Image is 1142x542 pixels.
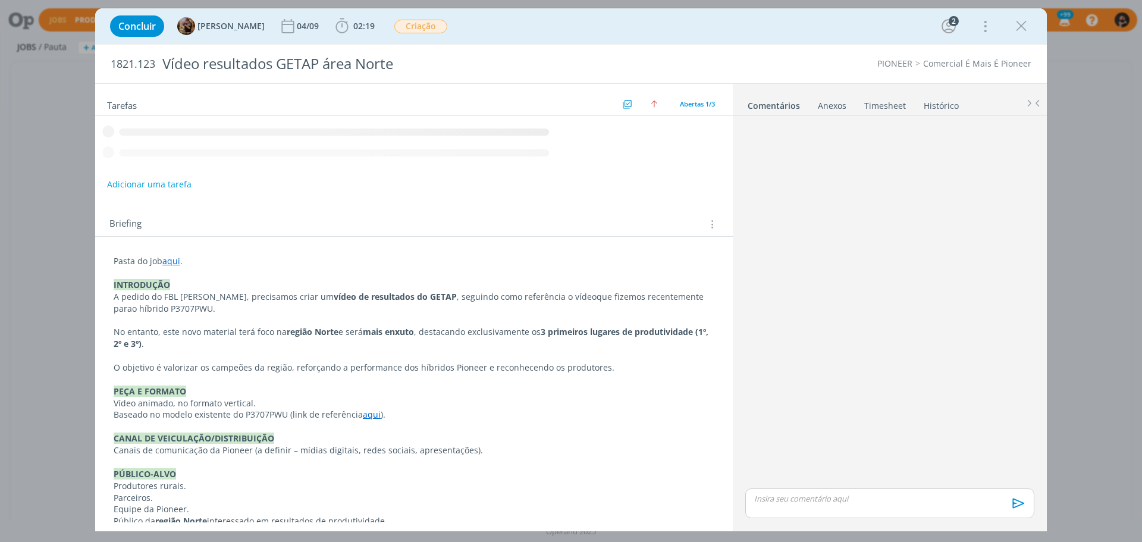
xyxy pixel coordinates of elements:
button: Adicionar uma tarefa [106,174,192,195]
button: Concluir [110,15,164,37]
button: 2 [939,17,958,36]
a: aqui [363,409,381,420]
p: Produtores rurais. [114,480,714,492]
div: 04/09 [297,22,321,30]
button: Criação [394,19,448,34]
span: Briefing [109,217,142,232]
strong: 3 primeiros lugares de produtividade (1º, 2º e 3º) [114,326,711,349]
a: aqui [162,255,180,267]
p: O objetivo é valorizar os campeões da região, reforçando a performance dos híbridos Pioneer e rec... [114,362,714,374]
strong: região Norte [155,515,207,527]
div: Vídeo resultados GETAP área Norte [158,49,643,79]
span: Concluir [118,21,156,31]
div: 2 [949,16,959,26]
strong: vídeo de resultados do GETAP [334,291,457,302]
span: Abertas 1/3 [680,99,715,108]
a: Comentários [747,95,801,112]
p: No entanto, este novo material terá foco na e será , destacando exclusivamente os . [114,326,714,350]
img: A [177,17,195,35]
strong: região Norte [287,326,338,337]
span: 1821.123 [111,58,155,71]
button: A[PERSON_NAME] [177,17,265,35]
span: Tarefas [107,97,137,111]
span: [PERSON_NAME] [197,22,265,30]
strong: CANAL DE VEICULAÇÃO/DISTRIBUIÇÃO [114,433,274,444]
div: dialog [95,8,1047,531]
a: Histórico [923,95,959,112]
a: Comercial É Mais É Pioneer [923,58,1031,69]
span: Criação [394,20,447,33]
span: 02:19 [353,20,375,32]
strong: INTRODUÇÃO [114,279,170,290]
p: Equipe da Pioneer. [114,503,714,515]
strong: PÚBLICO-ALVO [114,468,176,480]
p: Vídeo animado, no formato vertical. [114,397,714,409]
img: arrow-up.svg [651,101,658,108]
a: PIONEER [877,58,912,69]
p: Pasta do job . [114,255,714,267]
button: 02:19 [332,17,378,36]
strong: mais enxuto [363,326,414,337]
p: Baseado no modelo existente do P3707PWU (link de referência ). [114,409,714,421]
p: Público da interessado em resultados de produtividade. [114,515,714,527]
a: Timesheet [864,95,906,112]
span: que fizemos recentemente para [114,291,706,314]
div: Anexos [818,100,846,112]
strong: PEÇA E FORMATO [114,386,186,397]
p: Parceiros. [114,492,714,504]
p: Canais de comunicação da Pioneer (a definir – mídias digitais, redes sociais, apresentações). [114,444,714,456]
p: A pedido do FBL [PERSON_NAME], precisamos criar um , seguindo como referência o vídeo o híbrido P... [114,291,714,315]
